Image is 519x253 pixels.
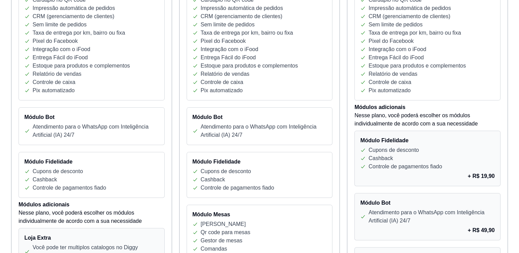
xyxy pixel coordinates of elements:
[201,184,274,192] p: Controle de pagamentos fiado
[201,176,225,184] p: Cashback
[201,62,298,70] p: Estoque para produtos e complementos
[368,53,424,62] p: Entrega Fácil do iFood
[201,237,243,245] p: Gestor de mesas
[368,21,422,29] p: Sem limite de pedidos
[33,78,75,86] p: Controle de caixa
[24,113,159,121] h4: Módulo Bot
[368,62,466,70] p: Estoque para produtos e complementos
[201,78,244,86] p: Controle de caixa
[368,146,419,154] p: Cupons de desconto
[19,201,165,209] h4: Módulos adicionais
[33,4,115,12] p: Impressão automática de pedidos
[192,210,327,219] h4: Módulo Mesas
[33,37,78,45] p: Pixel do Facebook
[368,45,426,53] p: Integração com o iFood
[201,21,255,29] p: Sem limite de pedidos
[33,29,125,37] p: Taxa de entrega por km, bairro ou fixa
[368,37,414,45] p: Pixel do Facebook
[368,4,451,12] p: Impressão automática de pedidos
[354,111,500,128] p: Nesse plano, você poderá escolher os módulos individualmente de acordo com a sua necessidade
[201,29,293,37] p: Taxa de entrega por km, bairro ou fixa
[33,45,90,53] p: Integração com o iFood
[33,12,114,21] p: CRM (gerenciamento de clientes)
[33,86,75,95] p: Pix automatizado
[24,234,159,242] h4: Loja Extra
[368,154,393,162] p: Cashback
[368,29,461,37] p: Taxa de entrega por km, bairro ou fixa
[24,158,159,166] h4: Módulo Fidelidade
[201,37,246,45] p: Pixel do Facebook
[33,123,159,139] p: Atendimento para o WhatsApp com Inteligência Artificial (IA) 24/7
[468,172,495,180] p: + R$ 19,90
[33,176,57,184] p: Cashback
[201,220,246,228] p: [PERSON_NAME]
[201,12,282,21] p: CRM (gerenciamento de clientes)
[33,70,81,78] p: Relatório de vendas
[354,103,500,111] h4: Módulos adicionais
[33,21,86,29] p: Sem limite de pedidos
[201,45,258,53] p: Integração com o iFood
[192,113,327,121] h4: Módulo Bot
[201,4,283,12] p: Impressão automática de pedidos
[368,162,442,171] p: Controle de pagamentos fiado
[201,70,249,78] p: Relatório de vendas
[360,199,495,207] h4: Módulo Bot
[201,53,256,62] p: Entrega Fácil do iFood
[368,78,411,86] p: Controle de caixa
[368,12,450,21] p: CRM (gerenciamento de clientes)
[360,136,495,145] h4: Módulo Fidelidade
[368,70,417,78] p: Relatório de vendas
[368,208,495,225] p: Atendimento para o WhatsApp com Inteligência Artificial (IA) 24/7
[33,62,130,70] p: Estoque para produtos e complementos
[368,86,411,95] p: Pix automatizado
[33,53,88,62] p: Entrega Fácil do iFood
[201,86,243,95] p: Pix automatizado
[201,167,251,176] p: Cupons de desconto
[201,228,250,237] p: Qr code para mesas
[33,167,83,176] p: Cupons de desconto
[201,245,227,253] p: Comandas
[468,226,495,234] p: + R$ 49,90
[19,209,165,225] p: Nesse plano, você poderá escolher os módulos individualmente de acordo com a sua necessidade
[201,123,327,139] p: Atendimento para o WhatsApp com Inteligência Artificial (IA) 24/7
[192,158,327,166] h4: Módulo Fidelidade
[33,184,106,192] p: Controle de pagamentos fiado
